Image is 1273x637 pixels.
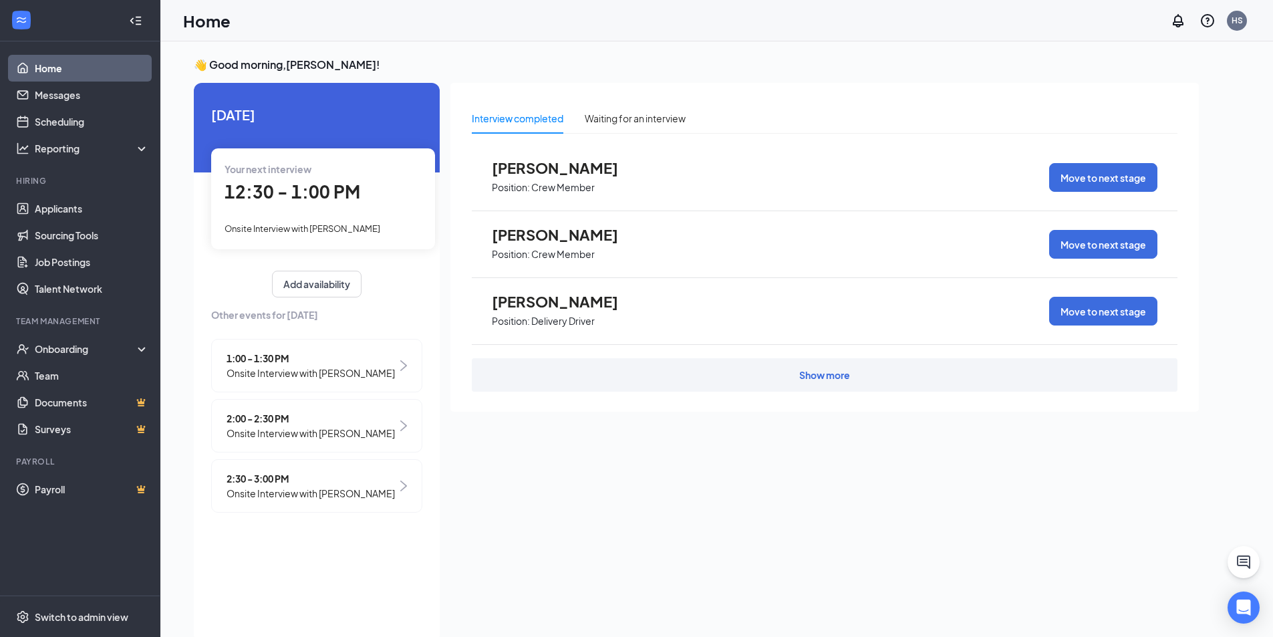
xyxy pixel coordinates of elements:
[492,248,530,261] p: Position:
[225,163,311,175] span: Your next interview
[1228,546,1260,578] button: ChatActive
[194,57,1199,72] h3: 👋 Good morning, [PERSON_NAME] !
[531,315,595,328] p: Delivery Driver
[16,175,146,186] div: Hiring
[225,223,380,234] span: Onsite Interview with [PERSON_NAME]
[585,111,686,126] div: Waiting for an interview
[272,271,362,297] button: Add availability
[35,610,128,624] div: Switch to admin view
[1232,15,1243,26] div: HS
[225,180,360,203] span: 12:30 - 1:00 PM
[129,14,142,27] svg: Collapse
[227,471,395,486] span: 2:30 - 3:00 PM
[1228,592,1260,624] div: Open Intercom Messenger
[472,111,563,126] div: Interview completed
[492,226,639,243] span: [PERSON_NAME]
[35,222,149,249] a: Sourcing Tools
[16,342,29,356] svg: UserCheck
[16,142,29,155] svg: Analysis
[35,142,150,155] div: Reporting
[1170,13,1186,29] svg: Notifications
[35,249,149,275] a: Job Postings
[492,159,639,176] span: [PERSON_NAME]
[16,610,29,624] svg: Settings
[227,411,395,426] span: 2:00 - 2:30 PM
[16,315,146,327] div: Team Management
[183,9,231,32] h1: Home
[1049,297,1157,326] button: Move to next stage
[227,486,395,501] span: Onsite Interview with [PERSON_NAME]
[15,13,28,27] svg: WorkstreamLogo
[16,456,146,467] div: Payroll
[1199,13,1216,29] svg: QuestionInfo
[35,389,149,416] a: DocumentsCrown
[1049,230,1157,259] button: Move to next stage
[35,275,149,302] a: Talent Network
[35,108,149,135] a: Scheduling
[1236,554,1252,570] svg: ChatActive
[1049,163,1157,192] button: Move to next stage
[799,368,850,382] div: Show more
[35,362,149,389] a: Team
[35,476,149,503] a: PayrollCrown
[492,315,530,328] p: Position:
[227,351,395,366] span: 1:00 - 1:30 PM
[35,342,138,356] div: Onboarding
[35,416,149,442] a: SurveysCrown
[227,366,395,380] span: Onsite Interview with [PERSON_NAME]
[531,181,595,194] p: Crew Member
[492,293,639,310] span: [PERSON_NAME]
[211,307,422,322] span: Other events for [DATE]
[531,248,595,261] p: Crew Member
[211,104,422,125] span: [DATE]
[492,181,530,194] p: Position:
[35,82,149,108] a: Messages
[35,55,149,82] a: Home
[227,426,395,440] span: Onsite Interview with [PERSON_NAME]
[35,195,149,222] a: Applicants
